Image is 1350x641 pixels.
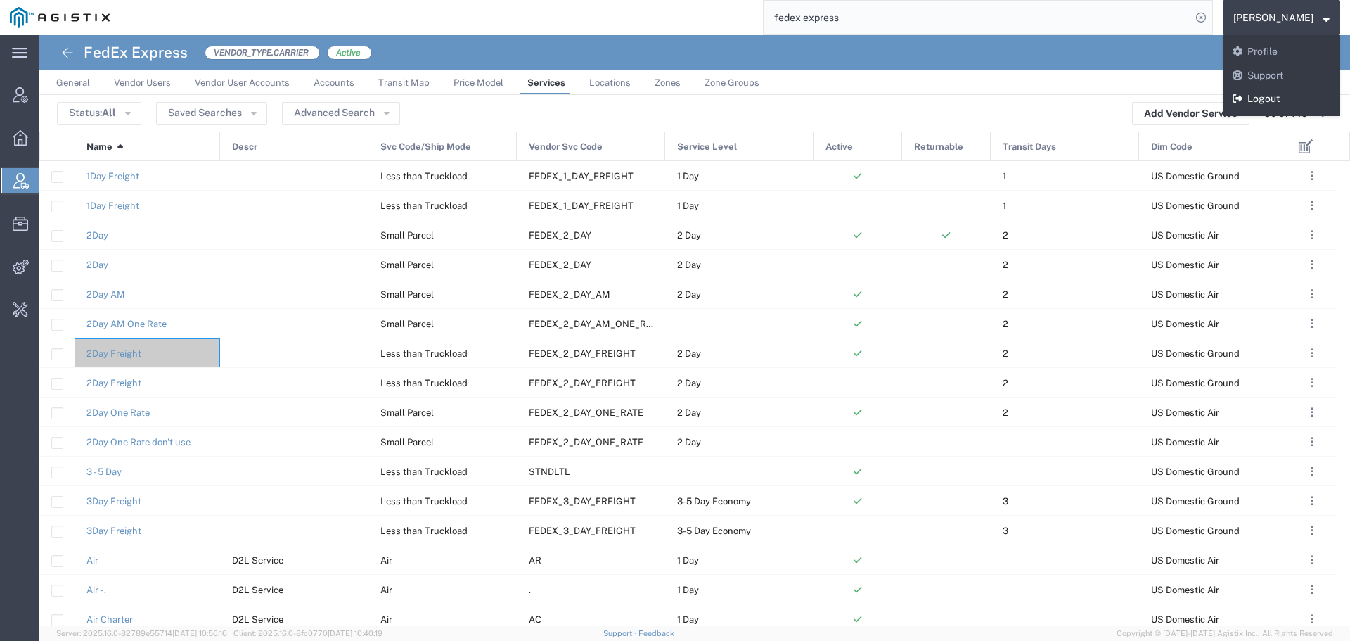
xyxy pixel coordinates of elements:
span: US Domestic Ground [1151,526,1240,536]
span: US Domestic Air [1151,437,1219,448]
span: US Domestic Air [1151,585,1219,595]
img: logo [10,7,110,28]
span: Air [380,614,392,625]
span: . . . [1311,286,1313,303]
span: Less than Truckload [380,378,468,388]
span: FEDEX_2_DAY_FREIGHT [529,378,636,388]
span: . . . [1311,345,1313,362]
span: 1 Day [677,171,699,182]
span: . . . [1311,227,1313,243]
span: Less than Truckload [380,467,468,477]
span: 3 [1003,526,1008,536]
span: Svc Code/Ship Mode [380,132,471,162]
span: US Domestic Ground [1151,201,1240,211]
span: FEDEX_2_DAY_AM [529,289,610,300]
span: Service Level [677,132,737,162]
span: US Domestic Air [1151,614,1219,625]
span: Zones [655,77,681,88]
span: Small Parcel [380,319,434,329]
button: Status:All [57,102,141,125]
a: 2Day One Rate don't use [86,437,191,448]
button: ... [1302,462,1322,481]
span: All [102,107,116,118]
a: 3Day Freight [86,526,141,536]
a: Air [86,555,98,566]
button: ... [1302,255,1322,274]
span: 2 Day [677,437,701,448]
span: US Domestic Air [1151,260,1219,270]
span: 2 Day [677,260,701,270]
span: Small Parcel [380,407,434,418]
span: Transit Map [378,77,430,88]
span: 1 Day [677,201,699,211]
a: 2Day [86,230,108,241]
span: D2L Service [232,614,283,625]
span: FEDEX_2_DAY_ONE_RATE [529,437,643,448]
span: US Domestic Air [1151,407,1219,418]
span: Vendor Svc Code [529,132,603,162]
span: Less than Truckload [380,496,468,507]
span: FEDEX_2_DAY_FREIGHT [529,348,636,359]
span: . [529,585,531,595]
span: 2 Day [677,407,701,418]
button: ... [1302,609,1322,629]
span: Dim Code [1151,132,1192,162]
button: [PERSON_NAME] [1233,9,1330,26]
button: ... [1302,550,1322,570]
span: Active [825,132,853,162]
span: FEDEX_2_DAY_AM_ONE_RATE [529,319,663,329]
span: AC [529,614,541,625]
a: Support [603,629,638,637]
span: . . . [1311,374,1313,391]
span: 1 Day [677,555,699,566]
a: 2Day Freight [86,348,141,359]
span: FEDEX_2_DAY_ONE_RATE [529,407,643,418]
span: Less than Truckload [380,171,468,182]
span: US Domestic Air [1151,289,1219,300]
a: 1Day Freight [86,171,139,182]
span: 3-5 Day Economy [677,496,751,507]
span: . . . [1311,581,1313,598]
button: ... [1302,284,1322,304]
span: 2 [1003,407,1008,418]
span: 1 [1003,171,1006,182]
a: 2Day [86,260,108,270]
span: . . . [1311,256,1313,273]
a: 2Day AM [86,289,125,300]
span: US Domestic Air [1151,555,1219,566]
span: AR [529,555,541,566]
span: 2 [1003,260,1008,270]
button: ... [1302,432,1322,452]
button: ... [1302,196,1322,215]
span: 1 Day [677,614,699,625]
span: US Domestic Ground [1151,348,1240,359]
span: 2 [1003,230,1008,241]
span: Services [527,77,565,88]
span: Name [86,132,112,162]
input: Search for shipment number, reference number [764,1,1191,34]
a: Profile [1223,40,1340,64]
span: US Domestic Ground [1151,171,1240,182]
span: Less than Truckload [380,201,468,211]
button: ... [1302,314,1322,334]
span: 2 Day [677,378,701,388]
span: Returnable [914,132,963,162]
span: 2 [1003,319,1008,329]
span: 2 Day [677,348,701,359]
span: FEDEX_2_DAY [529,230,591,241]
a: 3 - 5 Day [86,467,122,477]
span: . . . [1311,552,1313,569]
span: . . . [1311,463,1313,480]
span: FEDEX_1_DAY_FREIGHT [529,171,634,182]
span: [DATE] 10:40:19 [328,629,382,637]
span: Copyright © [DATE]-[DATE] Agistix Inc., All Rights Reserved [1117,628,1333,640]
span: VENDOR_TYPE.CARRIER [205,46,320,60]
span: . . . [1311,522,1313,539]
a: 2Day One Rate [86,407,150,418]
span: Zone Groups [705,77,759,88]
span: Active [327,46,372,60]
button: ... [1302,166,1322,186]
span: 2 Day [677,230,701,241]
span: Air [380,555,392,566]
a: 2Day AM One Rate [86,319,167,329]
